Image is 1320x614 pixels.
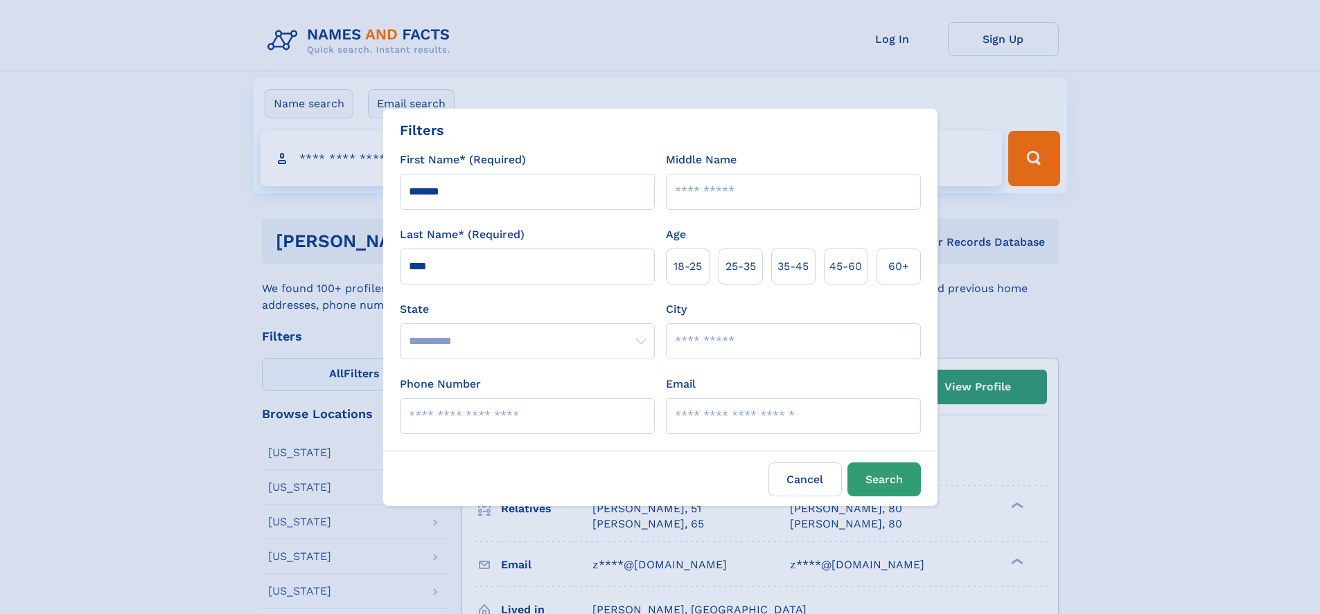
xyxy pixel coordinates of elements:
label: Last Name* (Required) [400,226,525,243]
span: 25‑35 [725,258,756,275]
label: Age [666,226,686,243]
span: 60+ [888,258,909,275]
label: Email [666,376,696,392]
button: Search [847,462,921,496]
span: 18‑25 [674,258,702,275]
label: Cancel [768,462,842,496]
label: State [400,301,655,318]
label: Phone Number [400,376,481,392]
label: First Name* (Required) [400,152,526,168]
label: City [666,301,687,318]
label: Middle Name [666,152,737,168]
span: 45‑60 [829,258,862,275]
span: 35‑45 [777,258,809,275]
div: Filters [400,120,444,141]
